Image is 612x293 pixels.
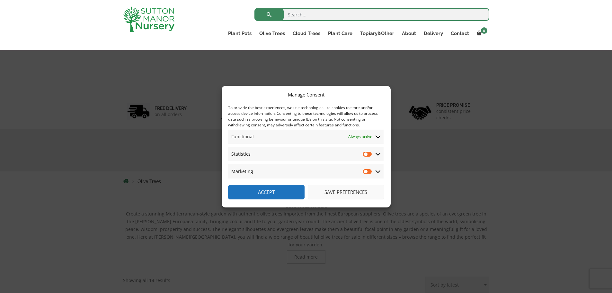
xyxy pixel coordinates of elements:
[231,168,253,175] span: Marketing
[254,8,489,21] input: Search...
[228,185,305,199] button: Accept
[308,185,384,199] button: Save preferences
[420,29,447,38] a: Delivery
[348,133,372,141] span: Always active
[231,133,254,141] span: Functional
[123,6,174,32] img: logo
[228,130,384,144] summary: Functional Always active
[289,29,324,38] a: Cloud Trees
[228,147,384,161] summary: Statistics
[324,29,356,38] a: Plant Care
[224,29,255,38] a: Plant Pots
[481,27,487,34] span: 0
[398,29,420,38] a: About
[356,29,398,38] a: Topiary&Other
[231,150,251,158] span: Statistics
[447,29,473,38] a: Contact
[255,29,289,38] a: Olive Trees
[228,164,384,179] summary: Marketing
[473,29,489,38] a: 0
[288,91,324,98] div: Manage Consent
[228,105,384,128] div: To provide the best experiences, we use technologies like cookies to store and/or access device i...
